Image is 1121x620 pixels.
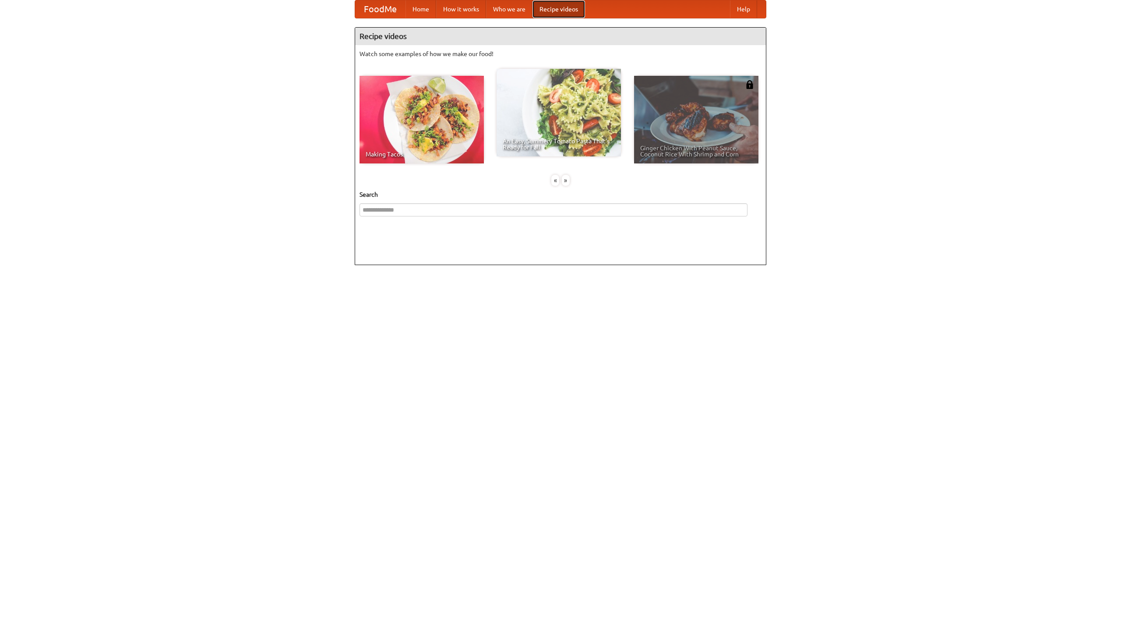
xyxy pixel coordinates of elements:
div: » [562,175,570,186]
img: 483408.png [745,80,754,89]
a: FoodMe [355,0,405,18]
p: Watch some examples of how we make our food! [360,50,761,58]
div: « [551,175,559,186]
a: An Easy, Summery Tomato Pasta That's Ready for Fall [497,69,621,156]
a: Help [730,0,757,18]
a: Who we are [486,0,532,18]
a: Making Tacos [360,76,484,163]
a: Recipe videos [532,0,585,18]
a: How it works [436,0,486,18]
h5: Search [360,190,761,199]
span: An Easy, Summery Tomato Pasta That's Ready for Fall [503,138,615,150]
span: Making Tacos [366,151,478,157]
a: Home [405,0,436,18]
h4: Recipe videos [355,28,766,45]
